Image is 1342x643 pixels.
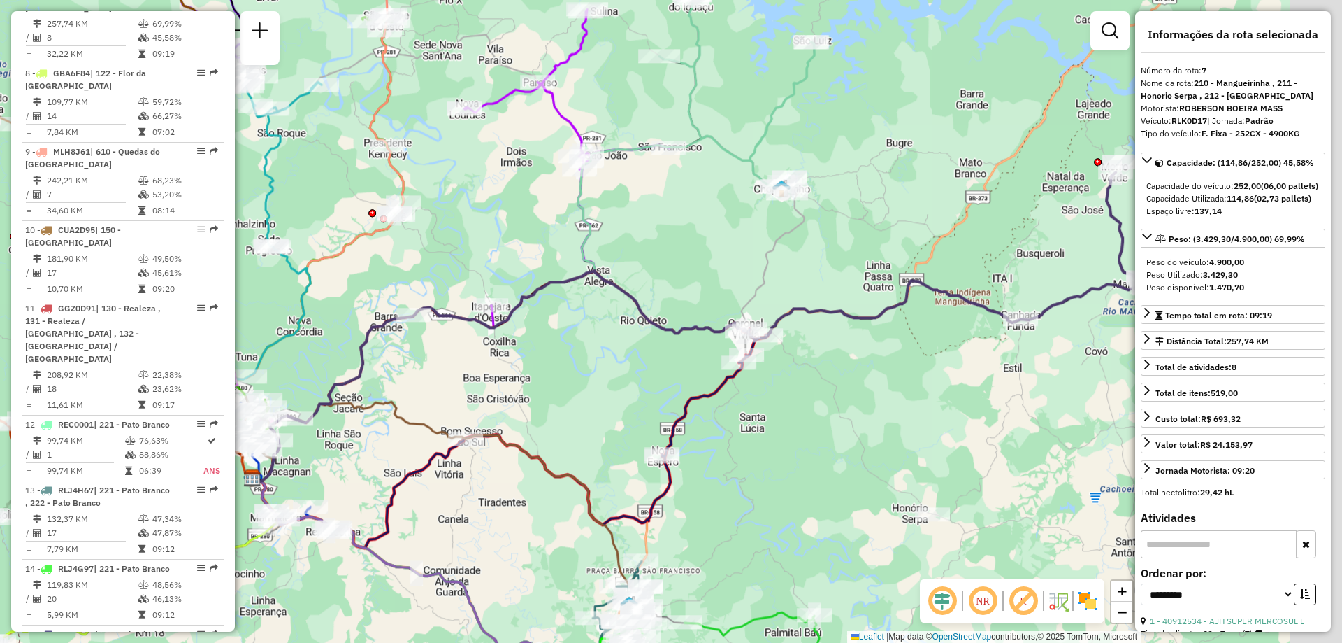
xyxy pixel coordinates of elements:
i: Total de Atividades [33,385,41,393]
td: 47,87% [152,526,218,540]
td: = [25,47,32,61]
td: 45,58% [152,31,218,45]
strong: 137,14 [1195,206,1222,216]
a: Exibir filtros [1096,17,1124,45]
td: 49,50% [152,252,218,266]
td: = [25,542,32,556]
span: | 150 - [GEOGRAPHIC_DATA] [25,225,121,248]
td: 69,99% [152,17,218,31]
span: RLJ4H67 [58,485,94,495]
a: Zoom out [1111,602,1132,623]
div: Capacidade Utilizada: [1146,192,1320,205]
td: 1 [46,448,124,462]
td: 20 [46,592,138,606]
div: Total hectolitro: [1141,486,1325,499]
td: ANS [203,464,221,478]
td: 66,27% [152,109,218,123]
td: = [25,125,32,139]
strong: Padrão [1245,115,1274,126]
div: Tipo de cliente: [1141,628,1325,640]
td: 46,13% [152,592,218,606]
span: 14 - [25,563,170,574]
a: Zoom in [1111,581,1132,602]
div: Atividade não roteirizada - AB SUPERMERCADOS LTD [915,507,950,521]
td: 07:02 [152,125,218,139]
label: Ordenar por: [1141,565,1325,581]
strong: (02,73 pallets) [1254,193,1311,204]
div: Custo total: [1155,413,1241,425]
strong: 7 [1202,65,1206,76]
strong: 252,00 [1234,181,1261,191]
i: Total de Atividades [33,595,41,603]
td: 09:19 [152,47,218,61]
em: Rota exportada [210,147,218,155]
a: 1 - 40912534 - AJH SUPER MERCOSUL L [1150,616,1304,626]
div: Espaço livre: [1146,205,1320,218]
span: Peso do veículo: [1146,257,1244,267]
h4: Atividades [1141,511,1325,525]
em: Opções [197,564,205,572]
td: 14 [46,109,138,123]
td: 18 [46,382,138,396]
div: Tipo do veículo: [1141,127,1325,140]
a: OpenStreetMap [932,632,992,642]
td: 99,74 KM [46,434,124,448]
td: = [25,398,32,412]
td: 181,90 KM [46,252,138,266]
strong: 519,00 [1211,388,1238,398]
i: Total de Atividades [33,451,41,459]
i: % de utilização do peso [138,176,149,185]
td: 99,74 KM [46,464,124,478]
span: | 130 - Realeza , 131 - Realeza / [GEOGRAPHIC_DATA] , 132 - [GEOGRAPHIC_DATA] / [GEOGRAPHIC_DATA] [25,303,161,364]
div: Motorista: [1141,102,1325,115]
td: 242,21 KM [46,174,138,188]
span: | 610 - Quedas do [GEOGRAPHIC_DATA] [25,146,160,169]
i: % de utilização da cubagem [138,112,149,120]
i: Distância Total [33,581,41,589]
span: Tempo total em rota: 09:19 [1165,310,1272,320]
em: Opções [197,147,205,155]
i: Total de Atividades [33,269,41,277]
i: Tempo total em rota [138,128,145,136]
strong: R$ 693,32 [1201,414,1241,424]
div: Distância Total: [1155,335,1269,348]
td: 59,72% [152,95,218,109]
span: | [886,632,888,642]
span: 13 - [25,485,170,508]
td: 17 [46,526,138,540]
div: Número da rota: [1141,64,1325,77]
span: Capacidade: (114,86/252,00) 45,58% [1167,157,1314,168]
td: 208,92 KM [46,368,138,382]
i: Tempo total em rota [125,467,132,475]
em: Rota exportada [210,564,218,572]
i: Distância Total [33,20,41,28]
em: Opções [197,304,205,312]
i: % de utilização da cubagem [138,595,149,603]
td: = [25,608,32,622]
td: 119,83 KM [46,578,138,592]
span: | 221 - Pato Branco [94,419,170,430]
td: 32,22 KM [46,47,138,61]
td: 09:12 [152,542,218,556]
td: 11,61 KM [46,398,138,412]
td: / [25,448,32,462]
em: Rota exportada [210,69,218,77]
strong: F. Fixa - 252CX - 4900KG [1202,128,1300,139]
i: Tempo total em rota [138,611,145,619]
a: Capacidade: (114,86/252,00) 45,58% [1141,153,1325,171]
td: / [25,592,32,606]
a: Leaflet [851,632,884,642]
strong: 4.900,00 [1209,257,1244,267]
strong: 29,42 hL [1200,487,1234,497]
img: Exibir/Ocultar setores [1076,590,1099,612]
div: Capacidade: (114,86/252,00) 45,58% [1141,174,1325,223]
strong: RLK0D17 [1171,115,1207,126]
a: Total de atividades:8 [1141,357,1325,376]
td: / [25,188,32,202]
a: Peso: (3.429,30/4.900,00) 69,99% [1141,229,1325,248]
td: 08:14 [152,204,218,218]
i: Distância Total [33,437,41,445]
a: Jornada Motorista: 09:20 [1141,460,1325,479]
div: Atividade não roteirizada - ARLEI USINGER [1003,312,1038,326]
td: / [25,382,32,396]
